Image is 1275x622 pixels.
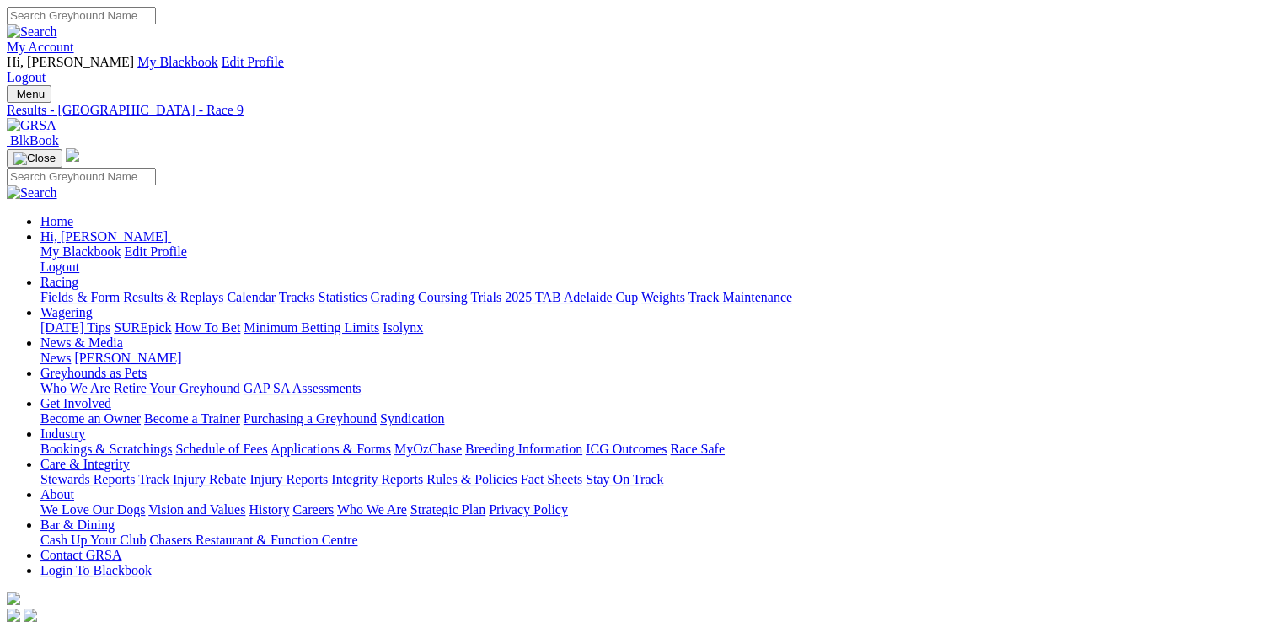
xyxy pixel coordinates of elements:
div: Care & Integrity [40,472,1268,487]
a: Logout [40,260,79,274]
a: GAP SA Assessments [244,381,362,395]
a: Fact Sheets [521,472,582,486]
a: Racing [40,275,78,289]
a: Care & Integrity [40,457,130,471]
img: Search [7,185,57,201]
img: GRSA [7,118,56,133]
div: Wagering [40,320,1268,335]
img: Close [13,152,56,165]
a: Bar & Dining [40,517,115,532]
a: My Account [7,40,74,54]
div: Racing [40,290,1268,305]
a: Who We Are [40,381,110,395]
a: About [40,487,74,501]
input: Search [7,168,156,185]
a: Edit Profile [222,55,284,69]
div: Greyhounds as Pets [40,381,1268,396]
a: Careers [292,502,334,517]
a: Track Injury Rebate [138,472,246,486]
a: Bookings & Scratchings [40,442,172,456]
a: Privacy Policy [489,502,568,517]
img: logo-grsa-white.png [7,592,20,605]
a: Vision and Values [148,502,245,517]
a: [PERSON_NAME] [74,351,181,365]
a: Logout [7,70,46,84]
a: [DATE] Tips [40,320,110,335]
span: Hi, [PERSON_NAME] [7,55,134,69]
a: Hi, [PERSON_NAME] [40,229,171,244]
a: Contact GRSA [40,548,121,562]
a: Purchasing a Greyhound [244,411,377,426]
a: Industry [40,426,85,441]
a: Fields & Form [40,290,120,304]
a: Become an Owner [40,411,141,426]
img: twitter.svg [24,609,37,622]
a: History [249,502,289,517]
a: Results - [GEOGRAPHIC_DATA] - Race 9 [7,103,1268,118]
a: News & Media [40,335,123,350]
a: Home [40,214,73,228]
button: Toggle navigation [7,149,62,168]
a: Trials [470,290,501,304]
div: Get Involved [40,411,1268,426]
a: Isolynx [383,320,423,335]
a: Grading [371,290,415,304]
div: Hi, [PERSON_NAME] [40,244,1268,275]
div: News & Media [40,351,1268,366]
a: Injury Reports [249,472,328,486]
a: Chasers Restaurant & Function Centre [149,533,357,547]
span: Menu [17,88,45,100]
a: BlkBook [7,133,59,147]
a: Cash Up Your Club [40,533,146,547]
a: Stewards Reports [40,472,135,486]
button: Toggle navigation [7,85,51,103]
a: Tracks [279,290,315,304]
a: Become a Trainer [144,411,240,426]
img: logo-grsa-white.png [66,148,79,162]
a: Integrity Reports [331,472,423,486]
a: Rules & Policies [426,472,517,486]
div: Bar & Dining [40,533,1268,548]
div: About [40,502,1268,517]
img: facebook.svg [7,609,20,622]
a: We Love Our Dogs [40,502,145,517]
a: Statistics [319,290,367,304]
a: Retire Your Greyhound [114,381,240,395]
img: Search [7,24,57,40]
a: MyOzChase [394,442,462,456]
a: Calendar [227,290,276,304]
a: Weights [641,290,685,304]
a: Schedule of Fees [175,442,267,456]
a: News [40,351,71,365]
a: My Blackbook [137,55,218,69]
a: Get Involved [40,396,111,410]
a: Minimum Betting Limits [244,320,379,335]
a: 2025 TAB Adelaide Cup [505,290,638,304]
a: Login To Blackbook [40,563,152,577]
a: Wagering [40,305,93,319]
a: How To Bet [175,320,241,335]
a: Results & Replays [123,290,223,304]
div: Industry [40,442,1268,457]
a: Who We Are [337,502,407,517]
a: Breeding Information [465,442,582,456]
a: Strategic Plan [410,502,485,517]
a: Greyhounds as Pets [40,366,147,380]
a: Race Safe [670,442,724,456]
a: Edit Profile [125,244,187,259]
div: My Account [7,55,1268,85]
a: Applications & Forms [271,442,391,456]
a: ICG Outcomes [586,442,667,456]
a: Syndication [380,411,444,426]
a: Stay On Track [586,472,663,486]
a: Track Maintenance [688,290,792,304]
span: BlkBook [10,133,59,147]
span: Hi, [PERSON_NAME] [40,229,168,244]
a: Coursing [418,290,468,304]
a: SUREpick [114,320,171,335]
a: My Blackbook [40,244,121,259]
input: Search [7,7,156,24]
